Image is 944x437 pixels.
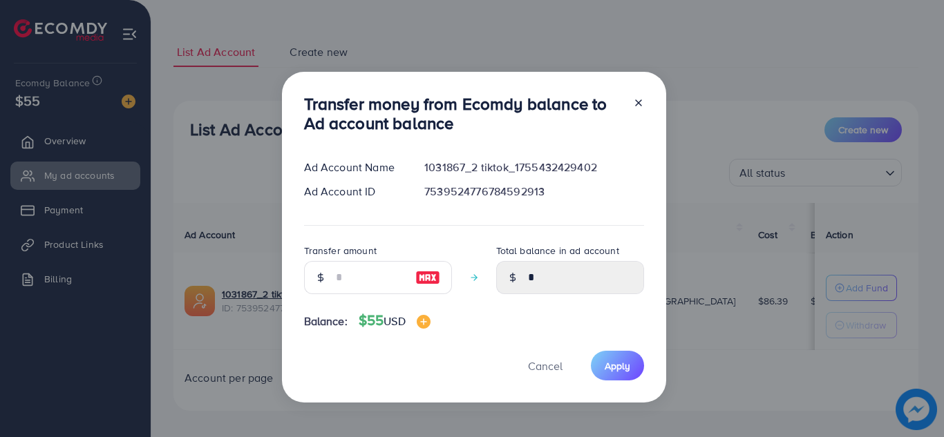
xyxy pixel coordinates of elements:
div: 1031867_2 tiktok_1755432429402 [413,159,654,175]
span: Cancel [528,358,563,373]
label: Total balance in ad account [496,244,619,258]
button: Cancel [511,351,580,380]
div: Ad Account ID [293,184,414,200]
span: Apply [605,359,630,373]
div: 7539524776784592913 [413,184,654,200]
img: image [415,269,440,286]
h4: $55 [359,312,431,329]
div: Ad Account Name [293,159,414,175]
h3: Transfer money from Ecomdy balance to Ad account balance [304,94,622,134]
span: Balance: [304,313,348,329]
button: Apply [591,351,644,380]
label: Transfer amount [304,244,377,258]
img: image [417,315,431,329]
span: USD [384,313,405,329]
